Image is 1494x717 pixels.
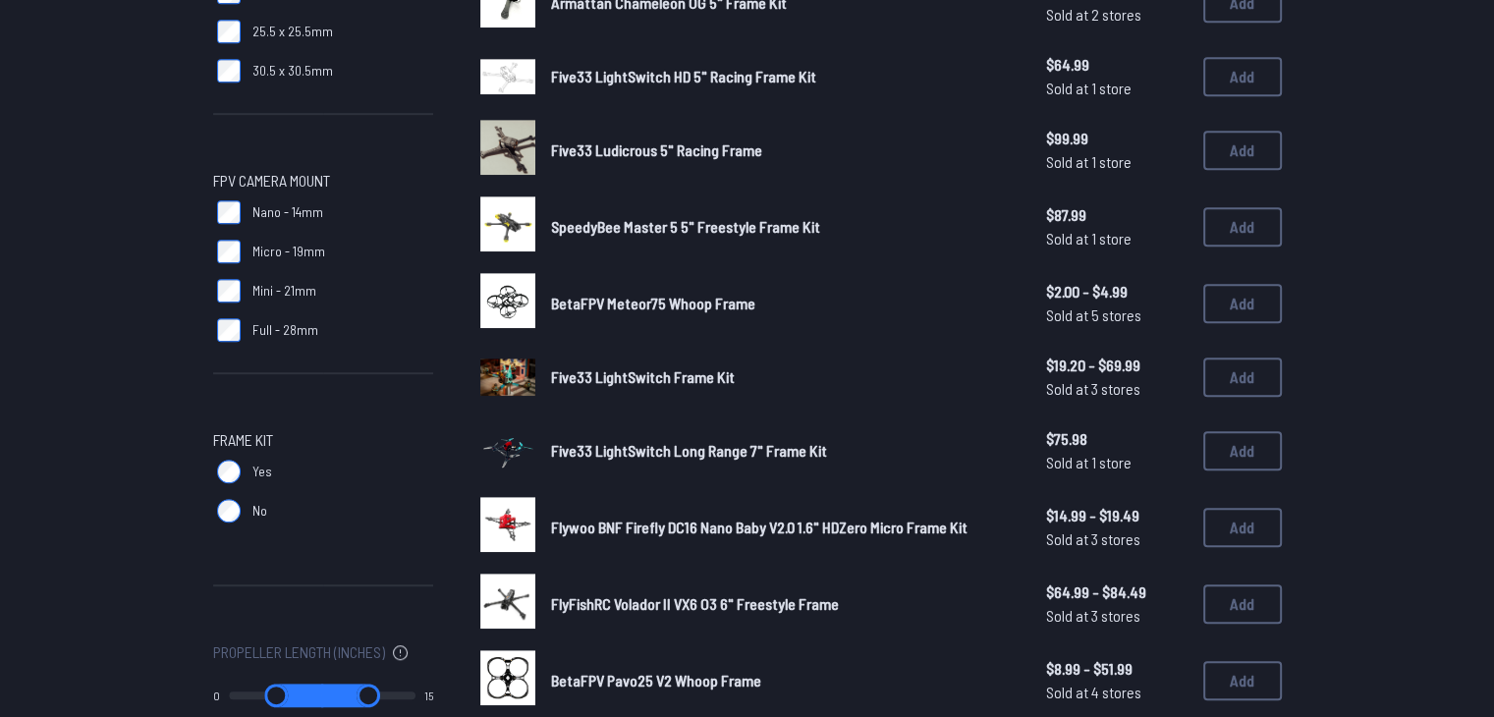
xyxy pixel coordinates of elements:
[551,518,968,536] span: Flywoo BNF Firefly DC16 Nano Baby V2.0 1.6" HDZero Micro Frame Kit
[551,215,1015,239] a: SpeedyBee Master 5 5" Freestyle Frame Kit
[252,242,325,261] span: Micro - 19mm
[213,688,220,703] output: 0
[217,200,241,224] input: Nano - 14mm
[480,497,535,552] img: image
[217,279,241,303] input: Mini - 21mm
[252,501,267,521] span: No
[217,59,241,83] input: 30.5 x 30.5mm
[551,441,827,460] span: Five33 LightSwitch Long Range 7" Frame Kit
[480,497,535,558] a: image
[551,671,761,689] span: BetaFPV Pavo25 V2 Whoop Frame
[217,499,241,523] input: No
[424,688,433,703] output: 15
[551,67,816,85] span: Five33 LightSwitch HD 5" Racing Frame Kit
[551,365,1015,389] a: Five33 LightSwitch Frame Kit
[1046,203,1188,227] span: $87.99
[480,59,535,94] img: image
[551,292,1015,315] a: BetaFPV Meteor75 Whoop Frame
[213,428,273,452] span: Frame Kit
[480,273,535,334] a: image
[1046,377,1188,401] span: Sold at 3 stores
[551,367,735,386] span: Five33 LightSwitch Frame Kit
[1046,681,1188,704] span: Sold at 4 stores
[1046,604,1188,628] span: Sold at 3 stores
[480,650,535,705] img: image
[213,169,330,193] span: FPV Camera Mount
[1203,358,1282,397] button: Add
[1046,280,1188,303] span: $2.00 - $4.99
[1203,57,1282,96] button: Add
[1046,451,1188,474] span: Sold at 1 store
[480,420,535,481] a: image
[252,22,333,41] span: 25.5 x 25.5mm
[480,273,535,328] img: image
[480,350,535,405] a: image
[252,202,323,222] span: Nano - 14mm
[480,574,535,629] img: image
[1046,580,1188,604] span: $64.99 - $84.49
[217,20,241,43] input: 25.5 x 25.5mm
[1203,584,1282,624] button: Add
[551,217,820,236] span: SpeedyBee Master 5 5" Freestyle Frame Kit
[217,460,241,483] input: Yes
[551,140,762,159] span: Five33 Ludicrous 5" Racing Frame
[1046,227,1188,250] span: Sold at 1 store
[252,320,318,340] span: Full - 28mm
[252,61,333,81] span: 30.5 x 30.5mm
[551,592,1015,616] a: FlyFishRC Volador II VX6 O3 6" Freestyle Frame
[480,358,535,395] img: image
[1046,127,1188,150] span: $99.99
[1203,131,1282,170] button: Add
[1203,284,1282,323] button: Add
[480,650,535,711] a: image
[551,138,1015,162] a: Five33 Ludicrous 5" Racing Frame
[480,49,535,104] a: image
[252,462,272,481] span: Yes
[480,196,535,251] img: image
[551,439,1015,463] a: Five33 LightSwitch Long Range 7" Frame Kit
[217,240,241,263] input: Micro - 19mm
[252,281,316,301] span: Mini - 21mm
[1203,431,1282,470] button: Add
[1046,3,1188,27] span: Sold at 2 stores
[1203,661,1282,700] button: Add
[1046,354,1188,377] span: $19.20 - $69.99
[1046,504,1188,527] span: $14.99 - $19.49
[551,594,839,613] span: FlyFishRC Volador II VX6 O3 6" Freestyle Frame
[1046,53,1188,77] span: $64.99
[551,516,1015,539] a: Flywoo BNF Firefly DC16 Nano Baby V2.0 1.6" HDZero Micro Frame Kit
[480,120,535,175] img: image
[480,196,535,257] a: image
[551,65,1015,88] a: Five33 LightSwitch HD 5" Racing Frame Kit
[480,412,535,485] img: image
[1046,77,1188,100] span: Sold at 1 store
[480,120,535,181] a: image
[1046,303,1188,327] span: Sold at 5 stores
[1046,527,1188,551] span: Sold at 3 stores
[213,640,385,664] span: Propeller Length (Inches)
[1046,657,1188,681] span: $8.99 - $51.99
[1203,207,1282,247] button: Add
[551,294,755,312] span: BetaFPV Meteor75 Whoop Frame
[551,669,1015,692] a: BetaFPV Pavo25 V2 Whoop Frame
[1046,427,1188,451] span: $75.98
[480,574,535,634] a: image
[217,318,241,342] input: Full - 28mm
[1046,150,1188,174] span: Sold at 1 store
[1203,508,1282,547] button: Add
